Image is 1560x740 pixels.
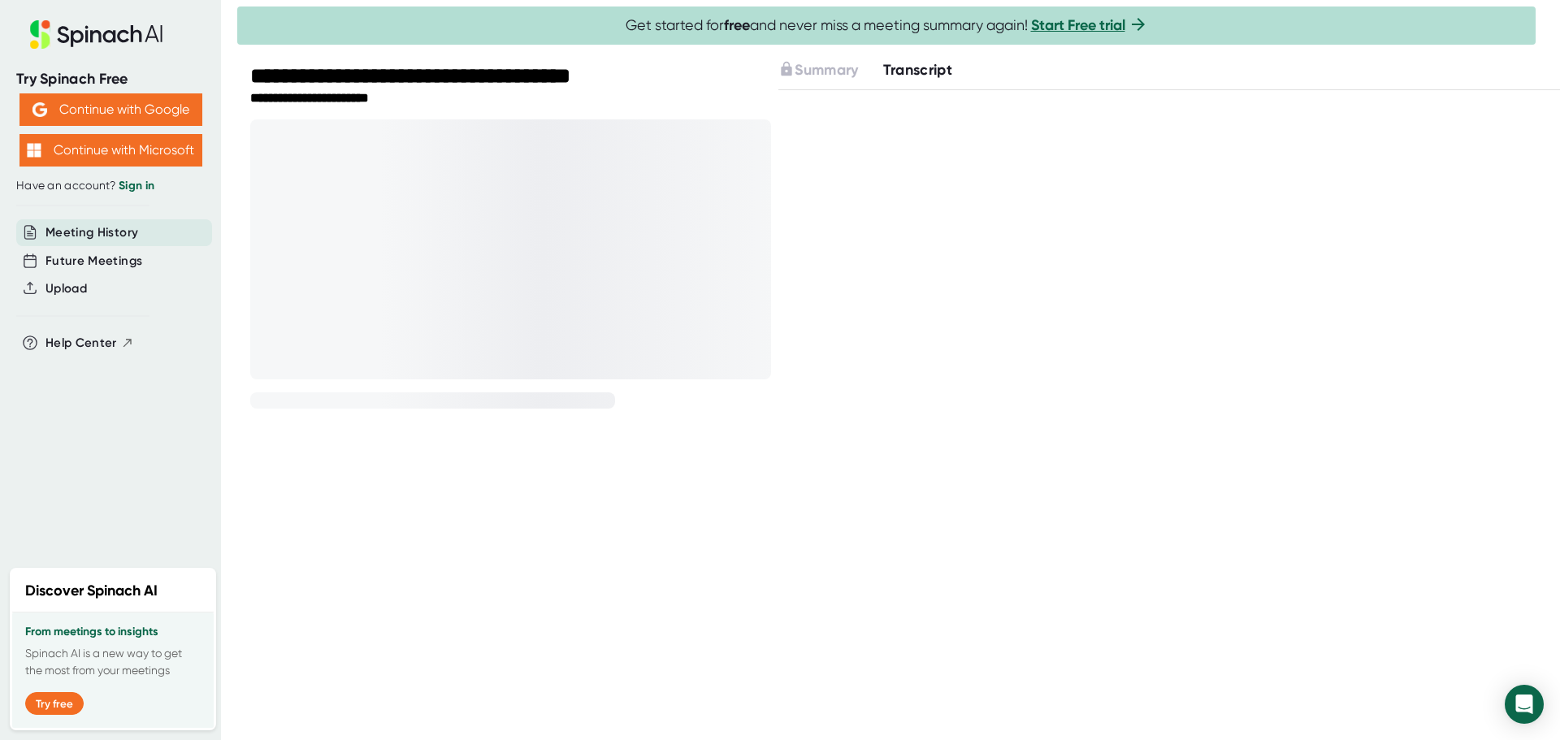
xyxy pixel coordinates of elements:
[883,61,953,79] span: Transcript
[778,59,882,81] div: Upgrade to access
[883,59,953,81] button: Transcript
[32,102,47,117] img: Aehbyd4JwY73AAAAAElFTkSuQmCC
[25,645,201,679] p: Spinach AI is a new way to get the most from your meetings
[25,692,84,715] button: Try free
[25,625,201,638] h3: From meetings to insights
[119,179,154,193] a: Sign in
[45,252,142,270] button: Future Meetings
[19,134,202,167] button: Continue with Microsoft
[724,16,750,34] b: free
[16,70,205,89] div: Try Spinach Free
[45,334,117,353] span: Help Center
[19,93,202,126] button: Continue with Google
[45,223,138,242] button: Meeting History
[778,59,858,81] button: Summary
[795,61,858,79] span: Summary
[626,16,1148,35] span: Get started for and never miss a meeting summary again!
[25,580,158,602] h2: Discover Spinach AI
[16,179,205,193] div: Have an account?
[1031,16,1125,34] a: Start Free trial
[45,279,87,298] button: Upload
[1505,685,1544,724] div: Open Intercom Messenger
[45,334,134,353] button: Help Center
